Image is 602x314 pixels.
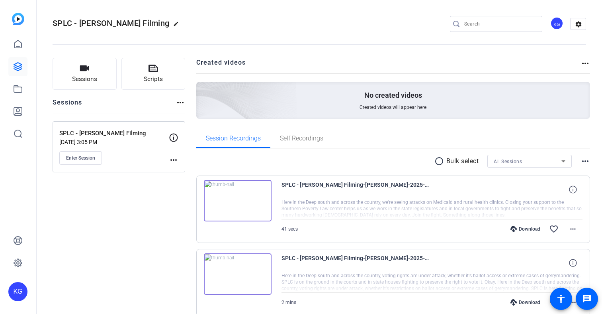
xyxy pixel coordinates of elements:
img: thumb-nail [204,253,272,295]
div: KG [8,282,27,301]
img: Creted videos background [107,3,297,176]
mat-icon: message [582,294,592,304]
mat-icon: more_horiz [568,298,578,307]
div: Download [506,299,544,306]
h2: Created videos [196,58,581,73]
p: SPLC - [PERSON_NAME] Filming [59,129,169,138]
p: [DATE] 3:05 PM [59,139,169,145]
h2: Sessions [53,98,82,113]
mat-icon: more_horiz [176,98,185,107]
mat-icon: edit [173,21,183,31]
p: Bulk select [446,156,479,166]
mat-icon: more_horiz [568,224,578,234]
span: Session Recordings [206,135,261,142]
ngx-avatar: Kristen Grosshans [550,17,564,31]
img: blue-gradient.svg [12,13,24,25]
mat-icon: accessibility [556,294,566,304]
button: Enter Session [59,151,102,165]
mat-icon: radio_button_unchecked [434,156,446,166]
mat-icon: favorite_border [549,224,559,234]
img: thumb-nail [204,180,272,221]
span: Scripts [144,75,163,84]
button: Scripts [121,58,186,90]
mat-icon: more_horiz [580,156,590,166]
mat-icon: more_horiz [169,155,178,165]
mat-icon: more_horiz [580,59,590,68]
span: Created videos will appear here [360,104,426,111]
span: SPLC - [PERSON_NAME] Filming [53,18,169,28]
span: Enter Session [66,155,95,161]
p: No created videos [364,91,422,100]
span: 2 mins [281,300,296,305]
mat-icon: settings [571,18,586,30]
span: 41 secs [281,226,298,232]
input: Search [464,19,536,29]
span: SPLC - [PERSON_NAME] Filming-[PERSON_NAME]-2025-09-05-15-57-06-874-0 [281,180,429,199]
div: KG [550,17,563,30]
span: SPLC - [PERSON_NAME] Filming-[PERSON_NAME]-2025-09-05-15-54-18-463-0 [281,253,429,273]
button: Sessions [53,58,117,90]
div: Download [506,226,544,232]
span: All Sessions [494,159,522,164]
mat-icon: favorite_border [549,298,559,307]
span: Sessions [72,75,97,84]
span: Self Recordings [280,135,323,142]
